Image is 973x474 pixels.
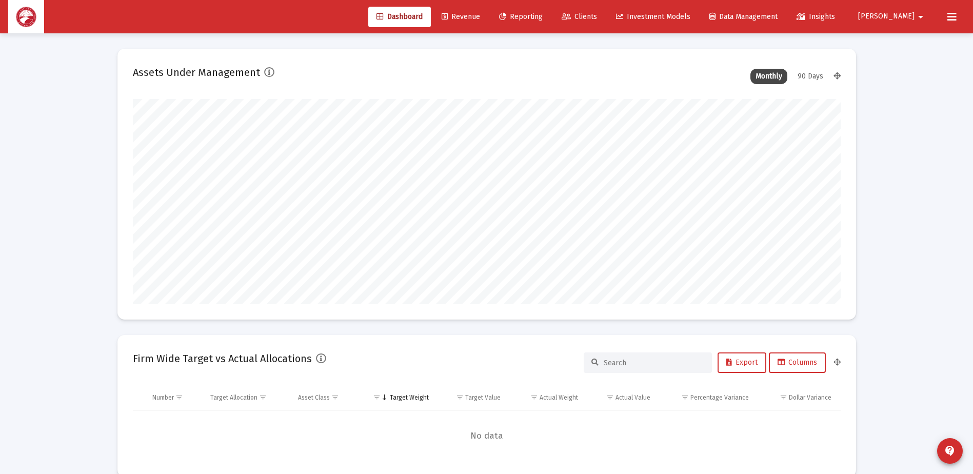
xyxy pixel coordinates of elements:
td: Column Actual Value [585,385,658,410]
a: Clients [553,7,605,27]
div: Dollar Variance [789,393,831,402]
a: Dashboard [368,7,431,27]
td: Column Asset Class [291,385,359,410]
div: 90 Days [792,69,828,84]
a: Insights [788,7,843,27]
span: Reporting [499,12,543,21]
h2: Assets Under Management [133,64,260,81]
div: Data grid [133,385,841,462]
div: Target Value [465,393,501,402]
div: Percentage Variance [690,393,749,402]
td: Column Number [145,385,204,410]
span: Insights [797,12,835,21]
td: Column Target Weight [359,385,436,410]
a: Reporting [491,7,551,27]
td: Column Actual Weight [508,385,585,410]
mat-icon: contact_support [944,445,956,457]
span: Show filter options for column 'Target Weight' [373,393,381,401]
a: Data Management [701,7,786,27]
button: [PERSON_NAME] [846,6,939,27]
span: Columns [778,358,817,367]
span: Show filter options for column 'Percentage Variance' [681,393,689,401]
a: Revenue [433,7,488,27]
div: Target Weight [390,393,429,402]
div: Number [152,393,174,402]
button: Export [718,352,766,373]
input: Search [604,359,704,367]
span: [PERSON_NAME] [858,12,915,21]
div: Asset Class [298,393,330,402]
a: Investment Models [608,7,699,27]
span: Show filter options for column 'Number' [175,393,183,401]
h2: Firm Wide Target vs Actual Allocations [133,350,312,367]
td: Column Target Allocation [203,385,291,410]
span: Clients [562,12,597,21]
span: Revenue [442,12,480,21]
div: Actual Value [615,393,650,402]
mat-icon: arrow_drop_down [915,7,927,27]
div: Actual Weight [540,393,578,402]
span: No data [133,430,841,442]
button: Columns [769,352,826,373]
span: Show filter options for column 'Target Allocation' [259,393,267,401]
img: Dashboard [16,7,36,27]
td: Column Percentage Variance [658,385,756,410]
span: Data Management [709,12,778,21]
span: Export [726,358,758,367]
div: Monthly [750,69,787,84]
td: Column Dollar Variance [756,385,840,410]
div: Target Allocation [210,393,257,402]
span: Dashboard [376,12,423,21]
td: Column Target Value [436,385,508,410]
span: Show filter options for column 'Dollar Variance' [780,393,787,401]
span: Show filter options for column 'Actual Value' [606,393,614,401]
span: Show filter options for column 'Asset Class' [331,393,339,401]
span: Investment Models [616,12,690,21]
span: Show filter options for column 'Actual Weight' [530,393,538,401]
span: Show filter options for column 'Target Value' [456,393,464,401]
